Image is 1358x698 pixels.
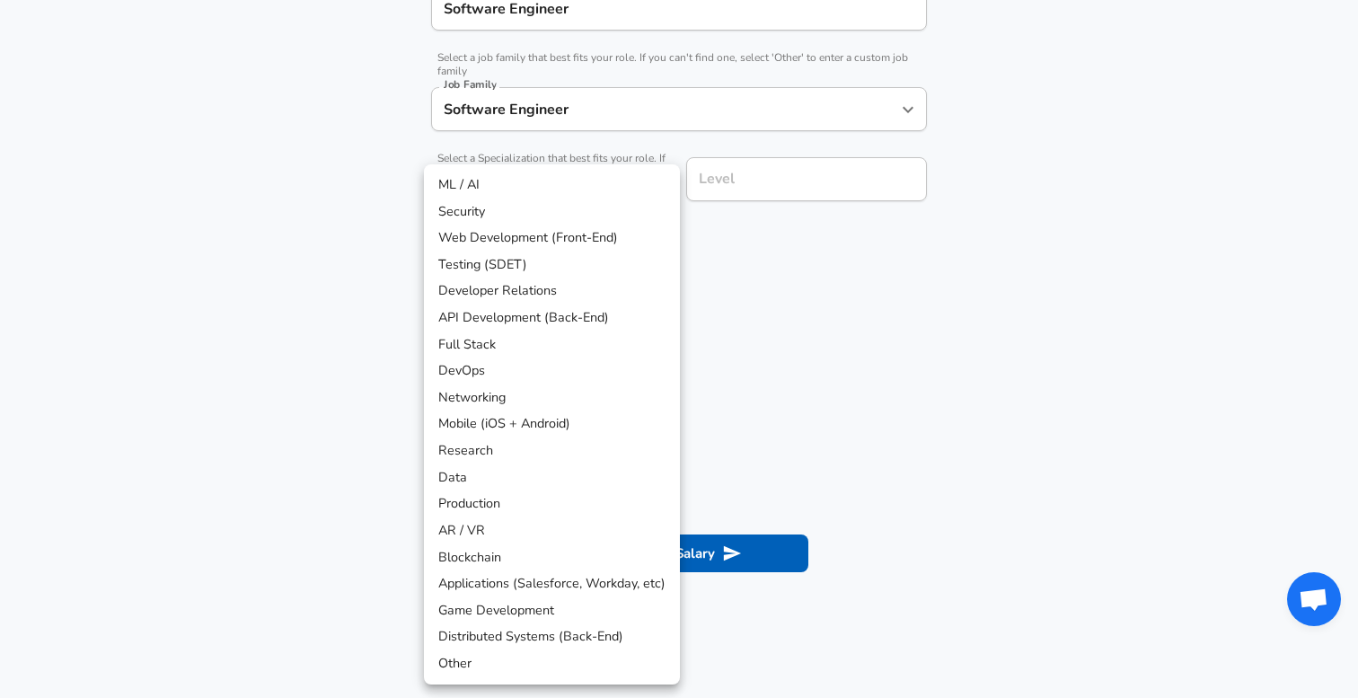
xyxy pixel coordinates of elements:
[424,384,680,411] li: Networking
[424,199,680,225] li: Security
[424,252,680,278] li: Testing (SDET)
[424,650,680,677] li: Other
[424,544,680,571] li: Blockchain
[424,464,680,491] li: Data
[424,623,680,650] li: Distributed Systems (Back-End)
[424,517,680,544] li: AR / VR
[1287,572,1341,626] div: Open chat
[424,278,680,305] li: Developer Relations
[424,225,680,252] li: Web Development (Front-End)
[424,331,680,358] li: Full Stack
[424,305,680,331] li: API Development (Back-End)
[424,597,680,624] li: Game Development
[424,172,680,199] li: ML / AI
[424,411,680,437] li: Mobile (iOS + Android)
[424,490,680,517] li: Production
[424,437,680,464] li: Research
[424,358,680,384] li: DevOps
[424,570,680,597] li: Applications (Salesforce, Workday, etc)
